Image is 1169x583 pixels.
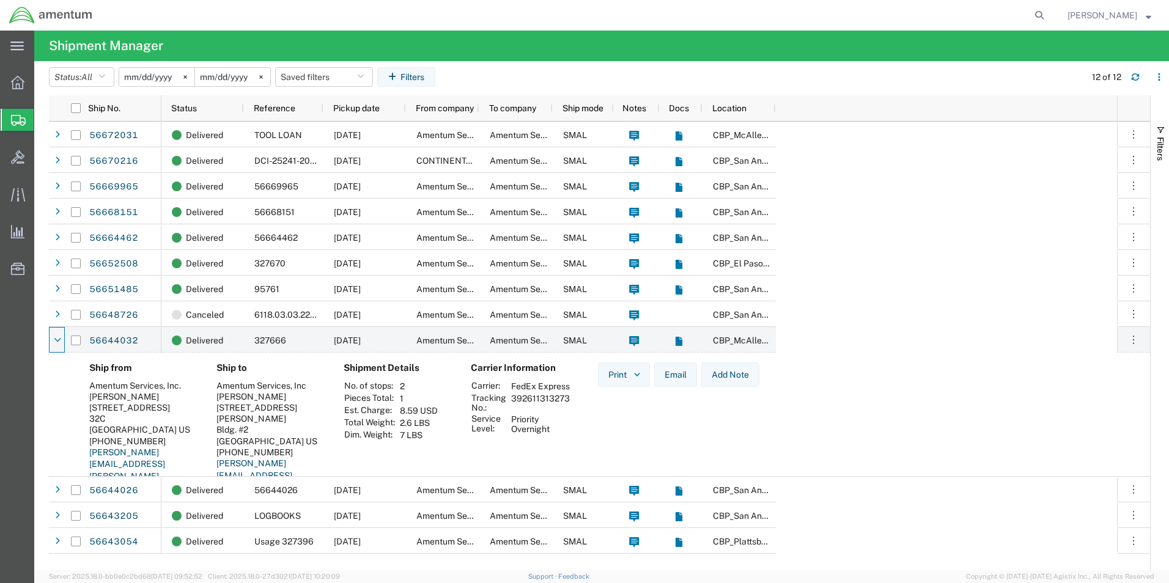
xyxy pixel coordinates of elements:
[334,310,361,320] span: 08/28/2025
[334,537,361,546] span: 08/28/2025
[119,68,194,86] input: Not set
[334,156,361,166] span: 08/29/2025
[186,503,223,529] span: Delivered
[490,537,580,546] span: Amentum Services, Inc
[713,156,872,166] span: CBP_San Antonio, TX_WST
[344,380,396,392] th: No. of stops:
[216,436,324,447] div: [GEOGRAPHIC_DATA] US
[254,258,286,268] span: 327670
[89,424,197,435] div: [GEOGRAPHIC_DATA] US
[713,233,872,243] span: CBP_San Antonio, TX_WST
[713,537,871,546] span: CBP_Plattsburgh, NY_EPL
[9,6,93,24] img: logo
[563,130,587,140] span: SMAL
[216,380,324,391] div: Amentum Services, Inc
[89,229,139,248] a: 56664462
[471,380,507,392] th: Carrier:
[334,233,361,243] span: 08/29/2025
[186,225,223,251] span: Delivered
[333,103,380,113] span: Pickup date
[471,413,507,435] th: Service Level:
[216,447,324,458] div: [PHONE_NUMBER]
[216,424,324,435] div: Bldg. #2
[254,103,295,113] span: Reference
[563,207,587,217] span: SMAL
[416,130,508,140] span: Amentum Services, Inc.
[186,199,223,225] span: Delivered
[622,103,646,113] span: Notes
[563,335,587,345] span: SMAL
[598,362,650,387] button: Print
[713,310,872,320] span: CBP_San Antonio, TX_WST
[89,152,139,171] a: 56670216
[254,130,302,140] span: TOOL LOAN
[1067,8,1152,23] button: [PERSON_NAME]
[89,402,197,413] div: [STREET_ADDRESS]
[396,405,442,417] td: 8.59 USD
[89,254,139,274] a: 56652508
[216,391,324,402] div: [PERSON_NAME]
[396,392,442,405] td: 1
[216,458,292,504] a: [PERSON_NAME][EMAIL_ADDRESS][PERSON_NAME][DOMAIN_NAME]
[334,284,361,294] span: 08/28/2025
[254,207,295,217] span: 56668151
[344,392,396,405] th: Pieces Total:
[254,284,279,294] span: 95761
[563,284,587,294] span: SMAL
[490,310,580,320] span: Amentum Services, Inc
[254,511,301,521] span: LOGBOOKS
[563,182,587,191] span: SMAL
[1068,9,1137,22] span: Dewayne Jennings
[396,429,442,441] td: 7 LBS
[490,130,580,140] span: Amentum Services, Inc
[416,207,506,217] span: Amentum Services, Inc
[563,233,587,243] span: SMAL
[151,573,202,580] span: [DATE] 09:52:52
[654,362,697,387] button: Email
[507,413,574,435] td: Priority Overnight
[186,251,223,276] span: Delivered
[334,130,361,140] span: 08/29/2025
[416,156,515,166] span: CONTINENTAL TESTING
[562,103,603,113] span: Ship mode
[471,362,569,373] h4: Carrier Information
[254,233,298,243] span: 56664462
[171,103,197,113] span: Status
[254,310,380,320] span: 6118.03.03.2219.000.WST.0000
[334,258,361,268] span: 08/28/2025
[713,182,872,191] span: CBP_San Antonio, TX_WST
[1092,71,1121,84] div: 12 of 12
[216,362,324,373] h4: Ship to
[89,532,139,552] a: 56643054
[89,380,197,391] div: Amentum Services, Inc.
[254,182,298,191] span: 56669965
[334,335,361,345] span: 08/28/2025
[334,511,361,521] span: 08/28/2025
[563,258,587,268] span: SMAL
[89,413,197,424] div: 32C
[490,258,580,268] span: Amentum Services, Inc
[208,573,340,580] span: Client: 2025.18.0-27d3021
[528,573,559,580] a: Support
[89,306,139,325] a: 56648726
[49,31,163,61] h4: Shipment Manager
[186,148,223,174] span: Delivered
[669,103,689,113] span: Docs
[563,485,587,495] span: SMAL
[966,571,1154,582] span: Copyright © [DATE]-[DATE] Agistix Inc., All Rights Reserved
[416,335,508,345] span: Amentum Services, Inc.
[713,284,872,294] span: CBP_San Antonio, TX_WST
[89,280,139,299] a: 56651485
[416,103,474,113] span: From company
[416,258,506,268] span: Amentum Services, Inc
[89,507,139,526] a: 56643205
[89,177,139,197] a: 56669965
[334,485,361,495] span: 08/28/2025
[89,447,165,493] a: [PERSON_NAME][EMAIL_ADDRESS][PERSON_NAME][DOMAIN_NAME]
[713,335,858,345] span: CBP_McAllen, TX_MCA
[713,207,872,217] span: CBP_San Antonio, TX_WST
[216,402,324,424] div: [STREET_ADDRESS][PERSON_NAME]
[713,130,858,140] span: CBP_McAllen, TX_MCA
[490,284,581,294] span: Amentum Services, Inc.
[713,485,872,495] span: CBP_San Antonio, TX_WST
